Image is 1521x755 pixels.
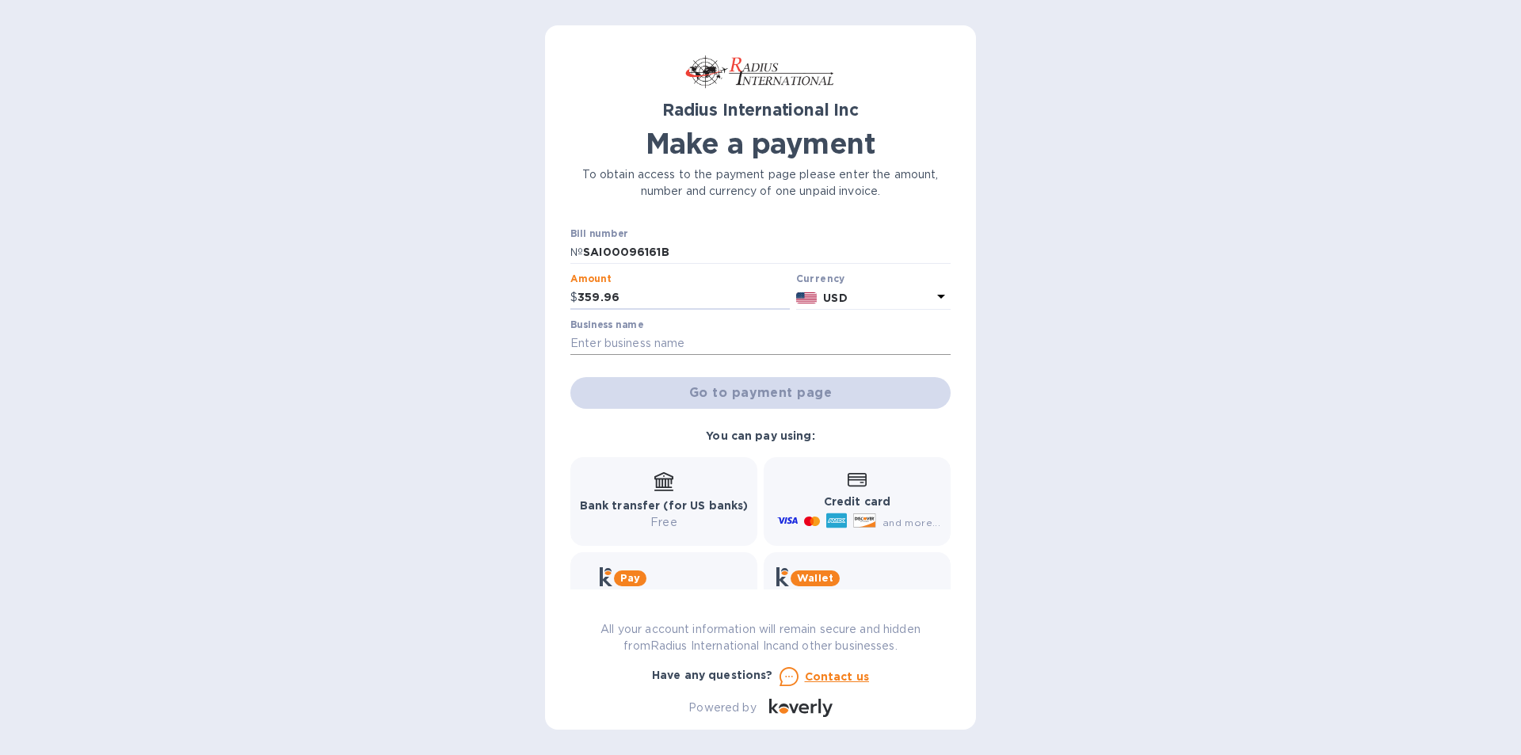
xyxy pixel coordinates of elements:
[570,621,951,654] p: All your account information will remain secure and hidden from Radius International Inc and othe...
[652,669,773,681] b: Have any questions?
[688,700,756,716] p: Powered by
[805,670,870,683] u: Contact us
[796,292,818,303] img: USD
[570,320,643,330] label: Business name
[706,429,814,442] b: You can pay using:
[570,127,951,160] h1: Make a payment
[570,332,951,356] input: Enter business name
[797,572,833,584] b: Wallet
[580,514,749,531] p: Free
[620,572,640,584] b: Pay
[580,499,749,512] b: Bank transfer (for US banks)
[882,517,940,528] span: and more...
[583,241,951,265] input: Enter bill number
[796,273,845,284] b: Currency
[570,229,627,238] label: Bill number
[570,244,583,261] p: №
[570,289,578,306] p: $
[662,100,859,120] b: Radius International Inc
[824,495,890,508] b: Credit card
[578,286,790,310] input: 0.00
[823,292,847,304] b: USD
[570,275,611,284] label: Amount
[570,166,951,200] p: To obtain access to the payment page please enter the amount, number and currency of one unpaid i...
